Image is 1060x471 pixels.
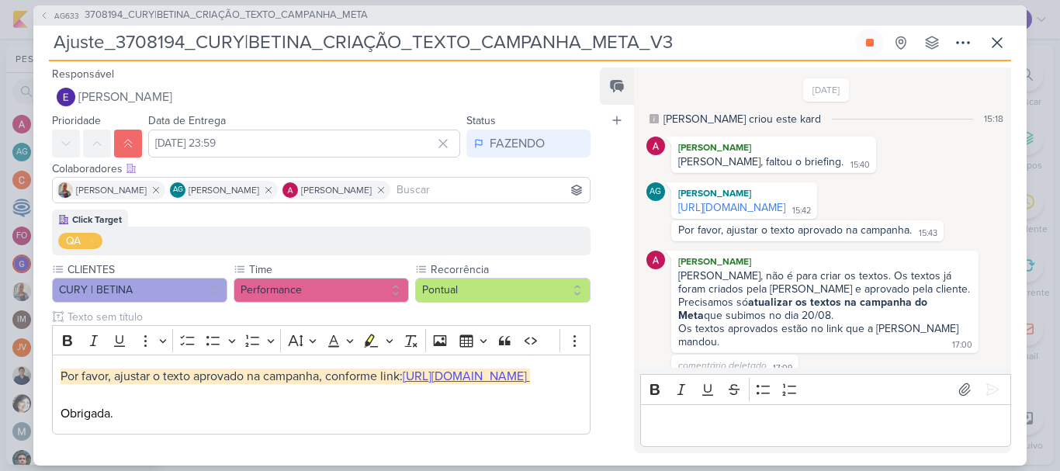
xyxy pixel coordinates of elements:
[773,362,792,375] div: 17:09
[674,185,814,201] div: [PERSON_NAME]
[650,188,661,196] p: AG
[72,213,122,227] div: Click Target
[415,278,591,303] button: Pontual
[170,182,185,198] div: Aline Gimenez Graciano
[663,111,821,127] div: [PERSON_NAME] criou este kard
[678,201,785,214] a: [URL][DOMAIN_NAME]
[646,137,665,155] img: Alessandra Gomes
[301,183,372,197] span: [PERSON_NAME]
[403,369,527,384] a: [URL][DOMAIN_NAME]
[640,374,1011,404] div: Editor toolbar
[52,83,591,111] button: [PERSON_NAME]
[952,339,972,352] div: 17:00
[792,205,811,217] div: 15:42
[678,223,912,237] div: Por favor, ajustar o texto aprovado na campanha.
[466,114,496,127] label: Status
[52,161,591,177] div: Colaboradores
[490,134,545,153] div: FAZENDO
[640,404,1011,447] div: Editor editing area: main
[678,360,767,371] span: comentário deletado
[864,36,876,49] div: Parar relógio
[61,369,403,384] span: Por favor, ajustar o texto aprovado na campanha, conforme link:
[57,88,75,106] img: Eduardo Quaresma
[919,227,937,240] div: 15:43
[66,261,227,278] label: CLIENTES
[234,278,409,303] button: Performance
[64,309,591,325] input: Texto sem título
[678,269,972,296] div: [PERSON_NAME], não é para criar os textos. Os textos já foram criados pela [PERSON_NAME] e aprova...
[148,130,460,158] input: Select a date
[189,183,259,197] span: [PERSON_NAME]
[78,88,172,106] span: [PERSON_NAME]
[429,261,591,278] label: Recorrência
[678,296,972,322] div: Precisamos só que subimos no dia 20/08.
[52,325,591,355] div: Editor toolbar
[678,296,930,322] strong: atualizar os textos na campanha do Meta
[466,130,591,158] button: FAZENDO
[984,112,1003,126] div: 15:18
[57,182,73,198] img: Iara Santos
[248,261,409,278] label: Time
[61,367,582,423] p: Obrigada.
[148,114,226,127] label: Data de Entrega
[52,68,114,81] label: Responsável
[646,251,665,269] img: Alessandra Gomes
[646,182,665,201] div: Aline Gimenez Graciano
[66,233,81,249] div: QA
[850,159,870,171] div: 15:40
[678,155,843,168] div: [PERSON_NAME], faltou o briefing.
[52,278,227,303] button: CURY | BETINA
[674,140,873,155] div: [PERSON_NAME]
[52,114,101,127] label: Prioridade
[173,186,183,194] p: AG
[49,29,853,57] input: Kard Sem Título
[393,181,587,199] input: Buscar
[674,254,975,269] div: [PERSON_NAME]
[52,355,591,435] div: Editor editing area: main
[282,182,298,198] img: Alessandra Gomes
[678,322,961,348] div: Os textos aprovados estão no link que a [PERSON_NAME] mandou.
[76,183,147,197] span: [PERSON_NAME]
